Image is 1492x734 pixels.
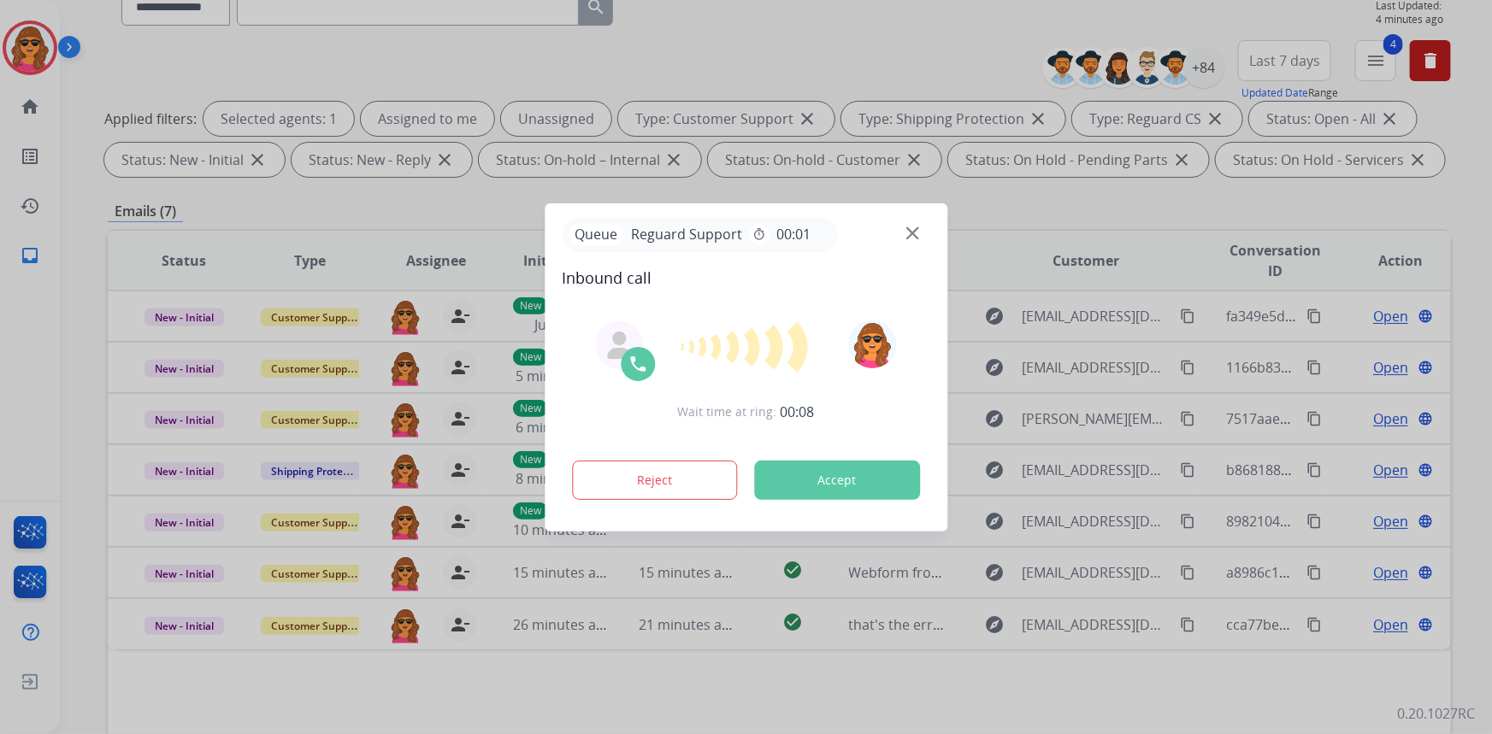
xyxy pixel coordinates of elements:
[752,227,766,241] mat-icon: timer
[628,354,648,374] img: call-icon
[906,226,919,239] img: close-button
[776,224,811,244] span: 00:01
[781,402,815,422] span: 00:08
[572,461,738,500] button: Reject
[605,332,633,359] img: agent-avatar
[1397,703,1475,724] p: 0.20.1027RC
[678,403,777,420] span: Wait time at ring:
[754,461,920,500] button: Accept
[624,224,749,244] span: Reguard Support
[569,224,624,245] p: Queue
[849,320,897,368] img: avatar
[562,266,930,290] span: Inbound call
